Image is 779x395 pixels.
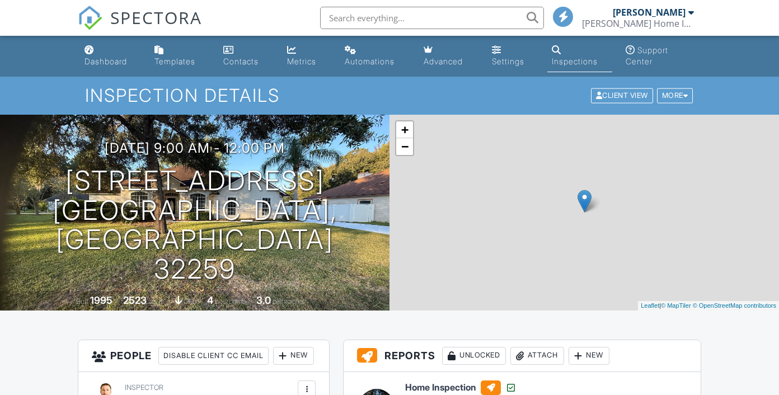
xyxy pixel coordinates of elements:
[582,18,694,29] div: DeFurio Home Inspection
[123,294,147,306] div: 2523
[396,121,413,138] a: Zoom in
[638,301,779,311] div: |
[85,86,694,105] h1: Inspection Details
[621,40,699,72] a: Support Center
[223,57,259,66] div: Contacts
[105,140,285,156] h3: [DATE] 9:00 am - 12:00 pm
[569,347,609,365] div: New
[125,383,163,392] span: Inspector
[320,7,544,29] input: Search everything...
[487,40,539,72] a: Settings
[552,57,598,66] div: Inspections
[90,294,112,306] div: 1995
[18,166,372,284] h1: [STREET_ADDRESS] [GEOGRAPHIC_DATA], [GEOGRAPHIC_DATA] 32259
[396,138,413,155] a: Zoom out
[661,302,691,309] a: © MapTiler
[150,40,209,72] a: Templates
[287,57,316,66] div: Metrics
[547,40,612,72] a: Inspections
[78,6,102,30] img: The Best Home Inspection Software - Spectora
[641,302,659,309] a: Leaflet
[405,380,517,395] h6: Home Inspection
[657,88,693,104] div: More
[184,297,196,305] span: slab
[85,57,127,66] div: Dashboard
[273,347,314,365] div: New
[256,294,271,306] div: 3.0
[419,40,478,72] a: Advanced
[207,294,213,306] div: 4
[78,15,202,39] a: SPECTORA
[219,40,274,72] a: Contacts
[76,297,88,305] span: Built
[613,7,686,18] div: [PERSON_NAME]
[80,40,141,72] a: Dashboard
[424,57,463,66] div: Advanced
[442,347,506,365] div: Unlocked
[344,340,701,372] h3: Reports
[78,340,329,372] h3: People
[158,347,269,365] div: Disable Client CC Email
[148,297,164,305] span: sq. ft.
[591,88,653,104] div: Client View
[492,57,524,66] div: Settings
[345,57,395,66] div: Automations
[273,297,304,305] span: bathrooms
[154,57,195,66] div: Templates
[590,91,656,99] a: Client View
[110,6,202,29] span: SPECTORA
[693,302,776,309] a: © OpenStreetMap contributors
[215,297,246,305] span: bedrooms
[340,40,411,72] a: Automations (Basic)
[510,347,564,365] div: Attach
[626,45,668,66] div: Support Center
[283,40,331,72] a: Metrics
